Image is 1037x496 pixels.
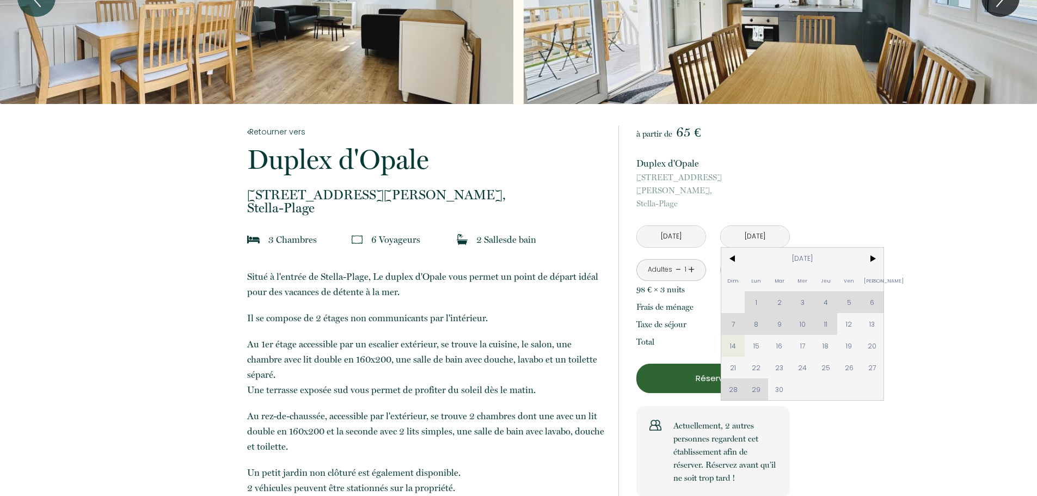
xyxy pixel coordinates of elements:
[768,357,791,378] span: 23
[861,248,884,270] span: >
[721,270,745,291] span: Dim
[721,248,745,270] span: <
[721,335,745,357] span: 14
[721,357,745,378] span: 21
[837,313,861,335] span: 12
[768,335,791,357] span: 16
[247,126,604,138] a: Retourner vers
[791,335,814,357] span: 17
[745,357,768,378] span: 22
[247,146,604,173] p: Duplex d'Opale
[861,270,884,291] span: [PERSON_NAME]
[476,232,536,247] p: 2 Salle de bain
[814,357,838,378] span: 25
[637,226,705,247] input: Arrivée
[745,335,768,357] span: 15
[721,226,789,247] input: Départ
[648,265,672,275] div: Adultes
[416,234,420,245] span: s
[268,232,317,247] p: 3 Chambre
[247,336,604,397] p: Au 1er étage accessible par un escalier extérieur, se trouve la cuisine, le salon, une chambre av...
[676,261,682,278] a: -
[636,318,686,331] p: Taxe de séjour
[814,335,838,357] span: 18
[247,408,604,454] p: Au rez-de-chaussée, accessible par l'extérieur, se trouve 2 chambres dont une avec un lit double ...
[636,283,685,296] p: 98 € × 3 nuit
[352,234,363,245] img: guests
[503,234,507,245] span: s
[861,335,884,357] span: 20
[636,156,790,171] p: Duplex d'Opale
[683,265,688,275] div: 1
[313,234,317,245] span: s
[371,232,420,247] p: 6 Voyageur
[837,270,861,291] span: Ven
[688,261,695,278] a: +
[837,357,861,378] span: 26
[636,364,790,393] button: Réserver
[636,171,790,197] span: [STREET_ADDRESS][PERSON_NAME],
[814,270,838,291] span: Jeu
[768,378,791,400] span: 30
[673,419,777,485] p: Actuellement, 2 autres personnes regardent cet établissement afin de réserver. Réservez avant qu’...
[676,125,701,140] span: 65 €
[791,270,814,291] span: Mer
[247,188,604,215] p: Stella-Plage
[640,372,786,385] p: Réserver
[768,270,791,291] span: Mar
[861,313,884,335] span: 13
[247,310,604,326] p: Il se compose de 2 étages non communicants par l'intérieur.
[791,357,814,378] span: 24
[636,301,694,314] p: Frais de ménage
[861,357,884,378] span: 27
[247,188,604,201] span: [STREET_ADDRESS][PERSON_NAME],
[247,465,604,495] p: Un petit jardin non clôturé est également disponible. 2 véhicules peuvent être stationnés sur la ...
[636,129,672,139] span: à partir de
[636,171,790,210] p: Stella-Plage
[745,270,768,291] span: Lun
[837,335,861,357] span: 19
[247,269,604,299] p: Situé à l'entrée de Stella-Plage, Le duplex d'Opale vous permet un point de départ idéal pour des...
[636,335,654,348] p: Total
[649,419,661,431] img: users
[682,285,685,295] span: s
[745,248,861,270] span: [DATE]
